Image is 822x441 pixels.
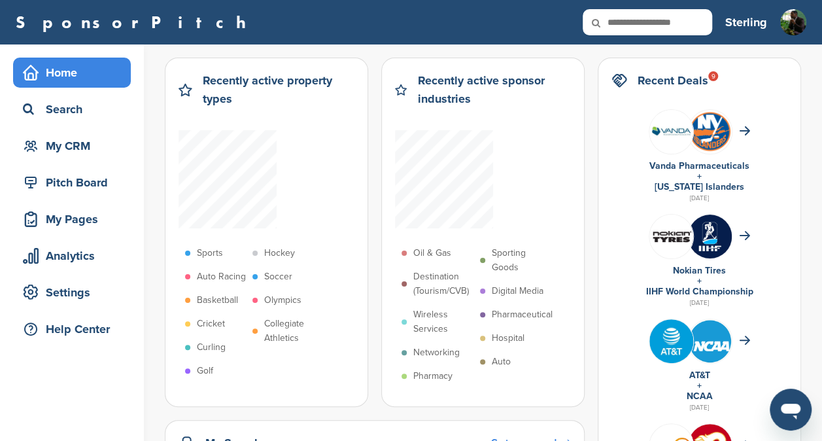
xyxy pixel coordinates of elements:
[264,317,324,345] p: Collegiate Athletics
[697,171,702,182] a: +
[413,369,453,383] p: Pharmacy
[492,308,553,322] p: Pharmaceutical
[20,244,131,268] div: Analytics
[492,284,543,298] p: Digital Media
[646,286,753,297] a: IIHF World Championship
[688,111,732,153] img: Open uri20141112 64162 1syu8aw?1415807642
[413,308,473,336] p: Wireless Services
[687,391,713,402] a: NCAA
[649,215,693,258] img: Leqgnoiz 400x400
[689,370,710,381] a: AT&T
[725,8,767,37] a: Sterling
[725,13,767,31] h3: Sterling
[264,246,295,260] p: Hockey
[197,364,213,378] p: Golf
[203,71,354,108] h2: Recently active property types
[13,94,131,124] a: Search
[20,207,131,231] div: My Pages
[688,319,732,363] img: St3croq2 400x400
[197,270,246,284] p: Auto Racing
[649,160,749,171] a: Vanda Pharmaceuticals
[413,246,451,260] p: Oil & Gas
[264,293,301,308] p: Olympics
[20,281,131,304] div: Settings
[13,168,131,198] a: Pitch Board
[197,293,238,308] p: Basketball
[492,355,511,369] p: Auto
[492,331,524,345] p: Hospital
[13,314,131,344] a: Help Center
[697,275,702,287] a: +
[197,317,225,331] p: Cricket
[638,71,708,90] h2: Recent Deals
[20,171,131,194] div: Pitch Board
[197,340,226,355] p: Curling
[655,181,744,192] a: [US_STATE] Islanders
[649,319,693,363] img: Tpli2eyp 400x400
[492,246,552,275] p: Sporting Goods
[611,297,787,309] div: [DATE]
[688,215,732,258] img: Zskrbj6 400x400
[611,402,787,414] div: [DATE]
[20,134,131,158] div: My CRM
[413,345,460,360] p: Networking
[649,110,693,154] img: 8shs2v5q 400x400
[20,317,131,341] div: Help Center
[16,14,254,31] a: SponsorPitch
[770,389,812,431] iframe: Button to launch messaging window
[708,71,718,81] div: 9
[13,204,131,234] a: My Pages
[673,265,726,276] a: Nokian Tires
[197,246,223,260] p: Sports
[697,380,702,391] a: +
[413,270,473,298] p: Destination (Tourism/CVB)
[611,192,787,204] div: [DATE]
[13,277,131,308] a: Settings
[417,71,571,108] h2: Recently active sponsor industries
[13,131,131,161] a: My CRM
[264,270,292,284] p: Soccer
[20,97,131,121] div: Search
[13,58,131,88] a: Home
[13,241,131,271] a: Analytics
[20,61,131,84] div: Home
[780,9,806,35] img: Me sitting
